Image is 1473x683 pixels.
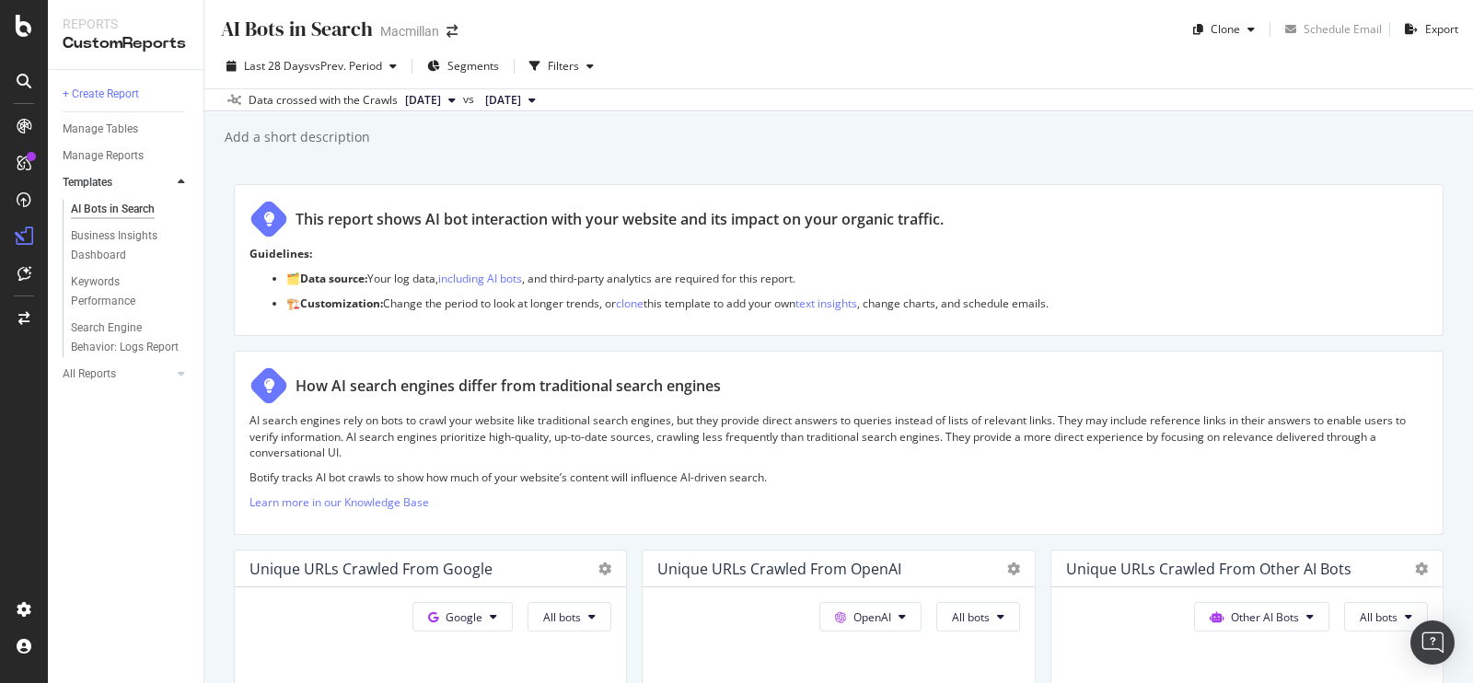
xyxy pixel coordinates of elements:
[249,494,429,510] a: Learn more in our Knowledge Base
[296,209,944,230] div: This report shows AI bot interaction with your website and its impact on your organic traffic.
[616,295,644,311] a: clone
[63,365,116,384] div: All Reports
[795,295,857,311] a: text insights
[63,33,189,54] div: CustomReports
[405,92,441,109] span: 2025 Aug. 15th
[936,602,1020,631] button: All bots
[249,469,1428,485] p: Botify tracks AI bot crawls to show how much of your website’s content will influence AI-driven s...
[249,560,493,578] div: Unique URLs Crawled from Google
[478,89,543,111] button: [DATE]
[223,128,370,146] div: Add a short description
[420,52,506,81] button: Segments
[1194,602,1329,631] button: Other AI Bots
[249,412,1428,459] p: AI search engines rely on bots to crawl your website like traditional search engines, but they pr...
[1231,609,1299,625] span: Other AI Bots
[219,15,373,43] div: AI Bots in Search
[1186,15,1262,44] button: Clone
[63,120,138,139] div: Manage Tables
[63,85,139,104] div: + Create Report
[71,272,191,311] a: Keywords Performance
[249,92,398,109] div: Data crossed with the Crawls
[548,58,579,74] div: Filters
[286,295,1428,311] p: 🏗️ Change the period to look at longer trends, or this template to add your own , change charts, ...
[447,25,458,38] div: arrow-right-arrow-left
[234,184,1444,336] div: This report shows AI bot interaction with your website and its impact on your organic traffic.Gui...
[853,609,891,625] span: OpenAI
[1211,21,1240,37] div: Clone
[71,226,191,265] a: Business Insights Dashboard
[528,602,611,631] button: All bots
[1066,560,1351,578] div: Unique URLs Crawled from Other AI Bots
[1278,15,1382,44] button: Schedule Email
[380,22,439,41] div: Macmillan
[63,173,112,192] div: Templates
[71,318,191,357] a: Search Engine Behavior: Logs Report
[412,602,513,631] button: Google
[71,200,191,219] a: AI Bots in Search
[63,85,191,104] a: + Create Report
[1398,15,1458,44] button: Export
[63,146,191,166] a: Manage Reports
[244,58,309,74] span: Last 28 Days
[300,295,383,311] strong: Customization:
[485,92,521,109] span: 2025 Jul. 18th
[219,52,404,81] button: Last 28 DaysvsPrev. Period
[438,271,522,286] a: including AI bots
[300,271,367,286] strong: Data source:
[63,15,189,33] div: Reports
[447,58,499,74] span: Segments
[71,318,180,357] div: Search Engine Behavior: Logs Report
[71,272,174,311] div: Keywords Performance
[1425,21,1458,37] div: Export
[1304,21,1382,37] div: Schedule Email
[463,91,478,108] span: vs
[1410,620,1455,665] div: Open Intercom Messenger
[63,120,191,139] a: Manage Tables
[398,89,463,111] button: [DATE]
[71,200,155,219] div: AI Bots in Search
[819,602,922,631] button: OpenAI
[71,226,177,265] div: Business Insights Dashboard
[309,58,382,74] span: vs Prev. Period
[296,376,721,397] div: How AI search engines differ from traditional search engines
[446,609,482,625] span: Google
[234,351,1444,535] div: How AI search engines differ from traditional search enginesAI search engines rely on bots to cra...
[63,365,172,384] a: All Reports
[522,52,601,81] button: Filters
[63,173,172,192] a: Templates
[1344,602,1428,631] button: All bots
[63,146,144,166] div: Manage Reports
[286,271,1428,286] p: 🗂️ Your log data, , and third-party analytics are required for this report.
[952,609,990,625] span: All bots
[249,246,312,261] strong: Guidelines:
[657,560,901,578] div: Unique URLs Crawled from OpenAI
[1360,609,1398,625] span: All bots
[543,609,581,625] span: All bots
